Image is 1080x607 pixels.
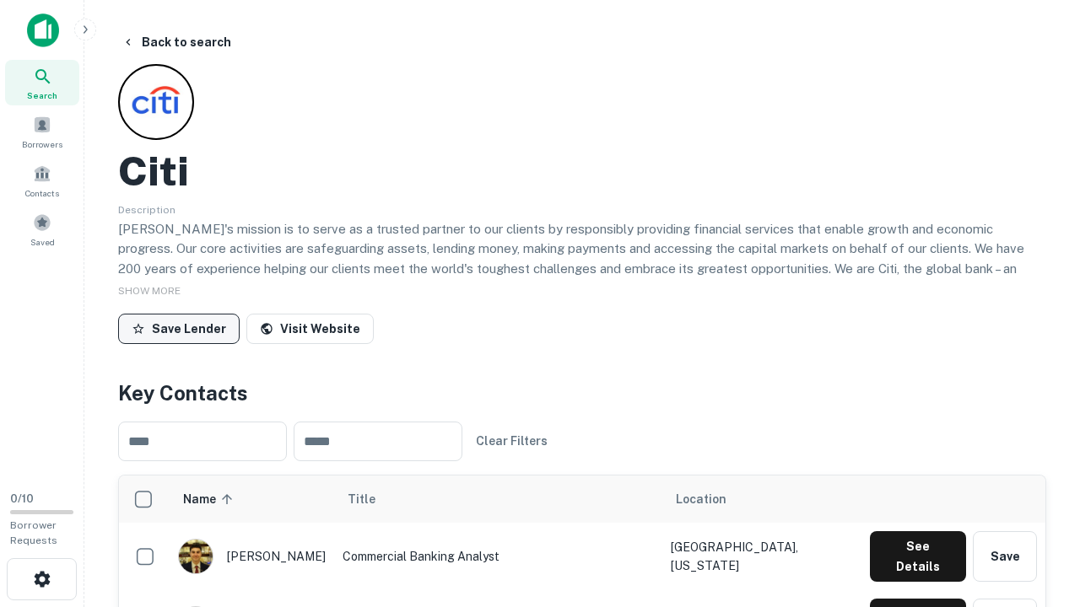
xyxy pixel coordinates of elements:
a: Contacts [5,158,79,203]
img: capitalize-icon.png [27,13,59,47]
span: Borrowers [22,137,62,151]
a: Search [5,60,79,105]
h4: Key Contacts [118,378,1046,408]
span: Borrower Requests [10,519,57,546]
span: Name [183,489,238,509]
th: Name [170,475,334,523]
th: Title [334,475,662,523]
td: Commercial Banking Analyst [334,523,662,590]
button: Back to search [115,27,238,57]
a: Saved [5,207,79,252]
span: Title [348,489,397,509]
td: [GEOGRAPHIC_DATA], [US_STATE] [662,523,861,590]
button: Save Lender [118,314,240,344]
img: 1753279374948 [179,540,213,573]
span: Location [676,489,726,509]
iframe: Chat Widget [996,472,1080,553]
span: Contacts [25,186,59,200]
span: Description [118,204,175,216]
th: Location [662,475,861,523]
span: Saved [30,235,55,249]
button: See Details [870,531,966,582]
h2: Citi [118,147,189,196]
span: Search [27,89,57,102]
button: Save [973,531,1037,582]
span: 0 / 10 [10,492,34,505]
button: Clear Filters [469,426,554,456]
p: [PERSON_NAME]'s mission is to serve as a trusted partner to our clients by responsibly providing ... [118,219,1046,319]
a: Visit Website [246,314,374,344]
span: SHOW MORE [118,285,181,297]
a: Borrowers [5,109,79,154]
div: [PERSON_NAME] [178,539,326,574]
